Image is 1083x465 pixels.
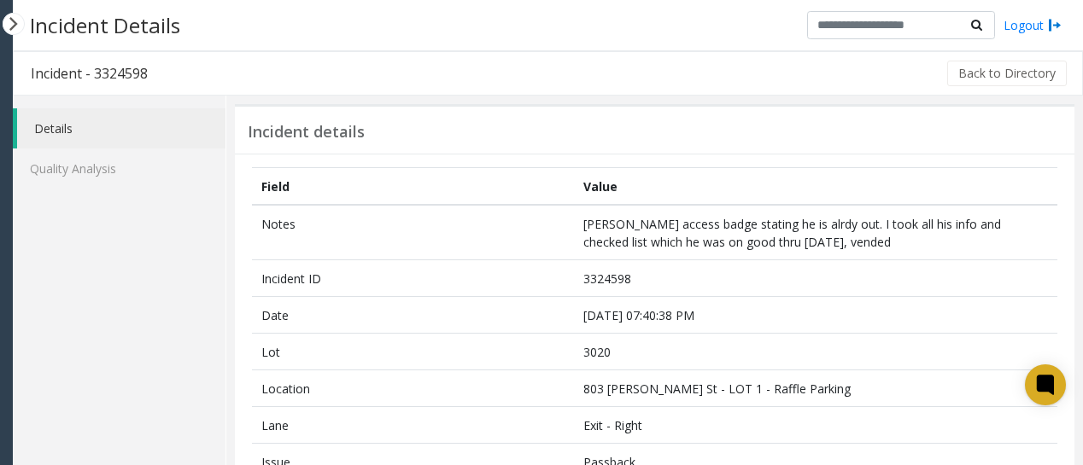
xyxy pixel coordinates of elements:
th: Value [574,168,1057,206]
td: [PERSON_NAME] access badge stating he is alrdy out. I took all his info and checked list which he... [574,205,1057,260]
td: Lane [252,407,574,444]
h3: Incident Details [21,4,189,46]
a: Quality Analysis [13,148,225,189]
td: Lot [252,334,574,370]
th: Field [252,168,574,206]
td: 3324598 [574,260,1057,297]
td: Exit - Right [574,407,1057,444]
a: Logout [1004,16,1062,34]
h3: Incident details [248,123,365,142]
td: Location [252,370,574,407]
h3: Incident - 3324598 [14,54,165,93]
td: 803 [PERSON_NAME] St - LOT 1 - Raffle Parking [574,370,1057,407]
td: Date [252,297,574,334]
td: Notes [252,205,574,260]
a: Details [17,108,225,148]
td: Incident ID [252,260,574,297]
td: 3020 [574,334,1057,370]
img: logout [1048,16,1062,34]
td: [DATE] 07:40:38 PM [574,297,1057,334]
button: Back to Directory [947,61,1067,86]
